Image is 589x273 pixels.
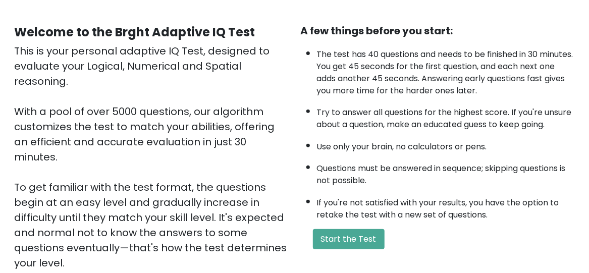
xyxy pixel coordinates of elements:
li: The test has 40 questions and needs to be finished in 30 minutes. You get 45 seconds for the firs... [317,43,575,97]
li: Use only your brain, no calculators or pens. [317,136,575,153]
li: Questions must be answered in sequence; skipping questions is not possible. [317,157,575,187]
li: Try to answer all questions for the highest score. If you're unsure about a question, make an edu... [317,101,575,131]
div: A few things before you start: [301,23,575,38]
b: Welcome to the Brght Adaptive IQ Test [14,24,255,40]
li: If you're not satisfied with your results, you have the option to retake the test with a new set ... [317,192,575,221]
button: Start the Test [313,229,385,249]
